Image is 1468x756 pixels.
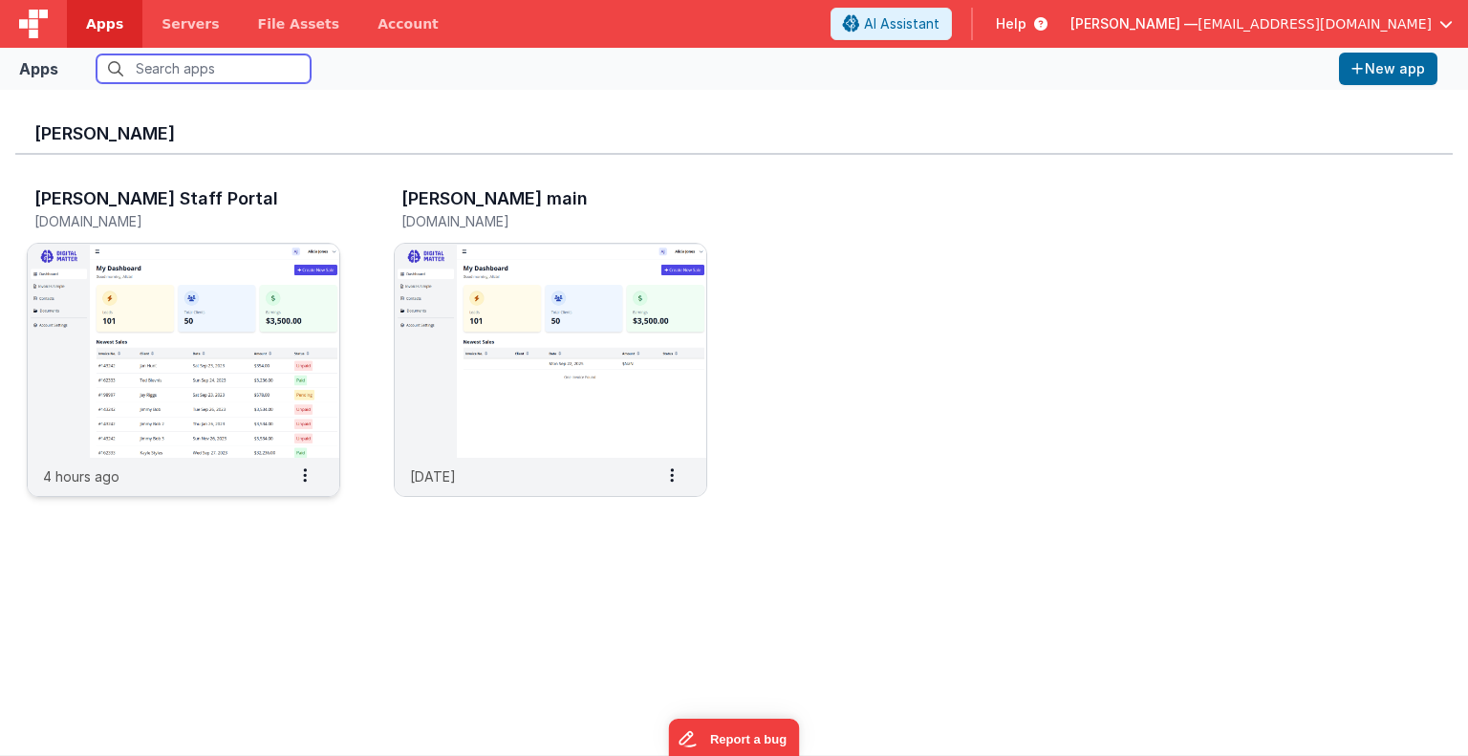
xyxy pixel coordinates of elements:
h3: [PERSON_NAME] main [401,189,588,208]
button: [PERSON_NAME] — [EMAIL_ADDRESS][DOMAIN_NAME] [1070,14,1453,33]
h3: [PERSON_NAME] Staff Portal [34,189,278,208]
button: New app [1339,53,1437,85]
input: Search apps [97,54,311,83]
span: File Assets [258,14,340,33]
button: AI Assistant [831,8,952,40]
div: Apps [19,57,58,80]
h3: [PERSON_NAME] [34,124,1434,143]
span: [PERSON_NAME] — [1070,14,1198,33]
p: 4 hours ago [43,466,119,486]
span: AI Assistant [864,14,939,33]
h5: [DOMAIN_NAME] [34,214,292,228]
span: Apps [86,14,123,33]
h5: [DOMAIN_NAME] [401,214,659,228]
span: Servers [162,14,219,33]
p: [DATE] [410,466,456,486]
span: Help [996,14,1026,33]
span: [EMAIL_ADDRESS][DOMAIN_NAME] [1198,14,1432,33]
